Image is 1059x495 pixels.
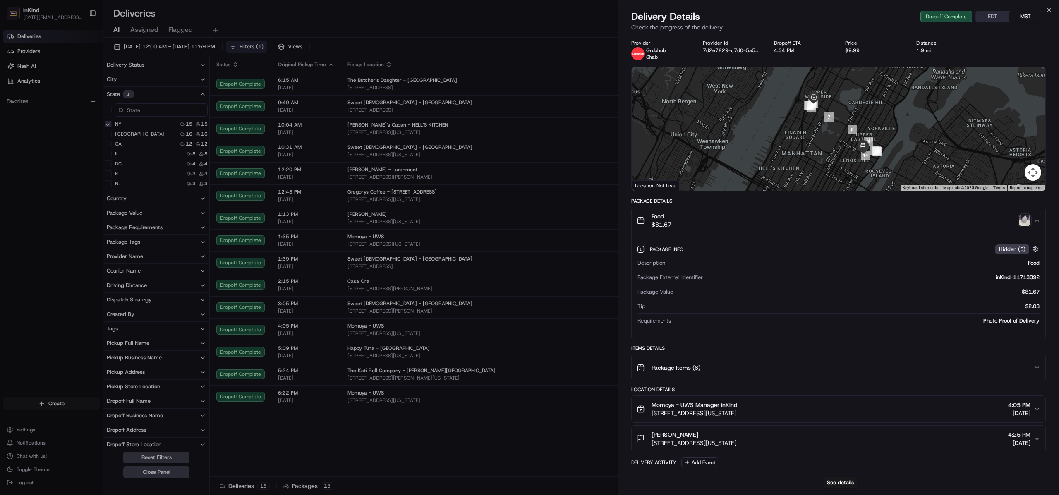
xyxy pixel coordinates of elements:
[995,244,1040,254] button: Hidden (5)
[634,180,661,191] a: Open this area in Google Maps (opens a new window)
[774,40,832,46] div: Dropoff ETA
[632,354,1045,381] button: Package Items (6)
[976,11,1009,22] button: EDT
[631,198,1046,204] div: Package Details
[632,426,1045,452] button: [PERSON_NAME][STREET_ADDRESS][US_STATE]4:25 PM[DATE]
[632,207,1045,234] button: Food$81.67photo_proof_of_delivery image
[872,147,882,156] div: 13
[652,439,736,447] span: [STREET_ADDRESS][US_STATE]
[632,234,1045,340] div: Food$81.67photo_proof_of_delivery image
[903,185,938,191] button: Keyboard shortcuts
[5,117,67,132] a: 📗Knowledge Base
[1008,409,1030,417] span: [DATE]
[631,386,1046,393] div: Location Details
[1009,11,1042,22] button: MST
[22,53,137,62] input: Clear
[916,47,974,54] div: 1.9 mi
[706,274,1040,281] div: inKind-11713392
[652,401,737,409] span: Momoya - UWS Manager inKind
[646,47,666,54] span: Grubhub
[1008,430,1030,439] span: 4:25 PM
[1025,164,1041,181] button: Map camera controls
[652,430,698,439] span: [PERSON_NAME]
[17,120,63,128] span: Knowledge Base
[703,40,761,46] div: Provider Id
[78,120,133,128] span: API Documentation
[632,180,679,191] div: Location Not Live
[845,47,903,54] div: $9.99
[650,246,685,253] span: Package Info
[823,477,858,488] button: See details
[652,220,671,229] span: $81.67
[631,10,700,23] span: Delivery Details
[632,396,1045,422] button: Momoya - UWS Manager inKind[STREET_ADDRESS][US_STATE]4:05 PM[DATE]
[993,185,1005,190] a: Terms
[943,185,988,190] span: Map data ©2025 Google
[1008,439,1030,447] span: [DATE]
[637,303,645,310] span: Tip
[1019,215,1030,226] img: photo_proof_of_delivery image
[824,112,834,122] div: 7
[1008,401,1030,409] span: 4:05 PM
[637,274,703,281] span: Package External Identifier
[668,259,1040,267] div: Food
[703,47,761,54] button: 7d2e7229-c7d0-5a51-88d7-9e324e5a53eb
[58,140,100,146] a: Powered byPylon
[807,101,816,110] div: 4
[631,47,645,60] img: 5e692f75ce7d37001a5d71f1
[1010,185,1043,190] a: Report a map error
[631,345,1046,352] div: Items Details
[82,140,100,146] span: Pylon
[652,212,671,220] span: Food
[141,81,151,91] button: Start new chat
[845,40,903,46] div: Price
[861,151,870,160] div: 14
[631,459,676,466] div: Delivery Activity
[70,121,77,127] div: 💻
[8,121,15,127] div: 📗
[8,33,151,46] p: Welcome 👋
[8,8,25,25] img: Nash
[864,137,873,146] div: 9
[676,288,1040,296] div: $81.67
[631,23,1046,31] p: Check the progress of the delivery.
[999,246,1025,253] span: Hidden ( 5 )
[28,87,105,94] div: We're available if you need us!
[652,363,700,372] span: Package Items ( 6 )
[870,146,879,155] div: 12
[67,117,136,132] a: 💻API Documentation
[646,54,658,60] span: Shab
[674,317,1040,325] div: Photo Proof of Delivery
[649,303,1040,310] div: $2.03
[916,40,974,46] div: Distance
[637,259,665,267] span: Description
[634,180,661,191] img: Google
[637,288,673,296] span: Package Value
[28,79,136,87] div: Start new chat
[774,47,832,54] div: 4:34 PM
[631,40,689,46] div: Provider
[652,409,737,417] span: [STREET_ADDRESS][US_STATE]
[637,317,671,325] span: Requirements
[804,101,813,110] div: 3
[848,125,857,134] div: 8
[8,79,23,94] img: 1736555255976-a54dd68f-1ca7-489b-9aae-adbdc363a1c4
[681,457,718,467] button: Add Event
